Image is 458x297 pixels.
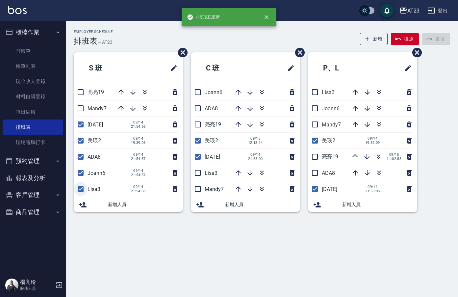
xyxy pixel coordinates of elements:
[74,197,183,212] div: 新增人員
[88,154,101,160] span: ADA8
[20,279,54,285] h5: 楊亮玲
[322,105,340,112] span: Joann6
[365,185,380,189] span: 09/14
[387,157,401,161] span: 11:02:53
[3,135,63,150] a: 現場電腦打卡
[88,186,100,192] span: Lisa3
[360,33,388,45] button: 新增
[259,10,274,24] button: close
[3,170,63,187] button: 報表及分析
[283,60,295,76] span: 修改班表的標題
[248,157,263,161] span: 21:55:00
[322,170,335,176] span: ADA8
[3,120,63,135] a: 排班表
[131,189,146,193] span: 21:54:58
[205,170,217,176] span: Lisa3
[365,189,380,193] span: 21:55:05
[173,43,189,62] span: 刪除班表
[3,59,63,74] a: 帳單列表
[365,136,380,141] span: 09/14
[322,89,335,95] span: Lisa3
[248,141,263,145] span: 12:13:14
[322,186,337,192] span: [DATE]
[387,152,401,157] span: 09/15
[3,43,63,59] a: 打帳單
[205,89,222,95] span: Joann6
[131,124,146,129] span: 21:54:56
[131,169,146,173] span: 09/14
[290,43,306,62] span: 刪除班表
[322,137,335,144] span: 美瑛2
[131,136,146,141] span: 09/14
[97,39,113,46] h6: — AT23
[88,137,101,144] span: 美瑛2
[248,152,263,157] span: 09/14
[322,121,341,128] span: Mandy7
[131,120,146,124] span: 09/14
[248,136,263,141] span: 09/15
[407,43,423,62] span: 刪除班表
[131,185,146,189] span: 09/14
[322,153,338,160] span: 亮亮19
[308,197,417,212] div: 新增人員
[400,60,412,76] span: 修改班表的標題
[166,60,178,76] span: 修改班表的標題
[397,4,422,17] button: AT23
[131,152,146,157] span: 09/14
[205,154,220,160] span: [DATE]
[225,201,295,208] span: 新增人員
[380,4,394,17] button: save
[205,121,221,127] span: 亮亮19
[74,30,113,34] h2: Employee Schedule
[3,186,63,203] button: 客戶管理
[3,24,63,41] button: 櫃檯作業
[3,89,63,104] a: 材料自購登錄
[3,74,63,89] a: 現金收支登錄
[407,7,420,15] div: AT23
[196,56,256,80] h2: C 班
[365,141,380,145] span: 19:39:09
[3,203,63,221] button: 商品管理
[20,285,54,291] p: 服務人員
[131,157,146,161] span: 21:54:57
[88,105,107,112] span: Mandy7
[191,197,300,212] div: 新增人員
[425,5,450,17] button: 登出
[342,201,412,208] span: 新增人員
[108,201,178,208] span: 新增人員
[5,279,18,292] img: Person
[205,105,218,112] span: ADA8
[88,121,103,128] span: [DATE]
[205,137,218,144] span: 美瑛2
[313,56,374,80] h2: P、L
[74,37,97,46] h3: 排班表
[8,6,27,14] img: Logo
[131,141,146,145] span: 19:39:06
[391,33,419,45] button: 復原
[3,104,63,120] a: 每日結帳
[131,173,146,177] span: 21:54:57
[3,152,63,170] button: 預約管理
[88,89,104,95] span: 亮亮19
[79,56,139,80] h2: S 班
[187,14,220,20] span: 排班表已更新
[205,186,224,192] span: Mandy7
[88,170,105,176] span: Joann6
